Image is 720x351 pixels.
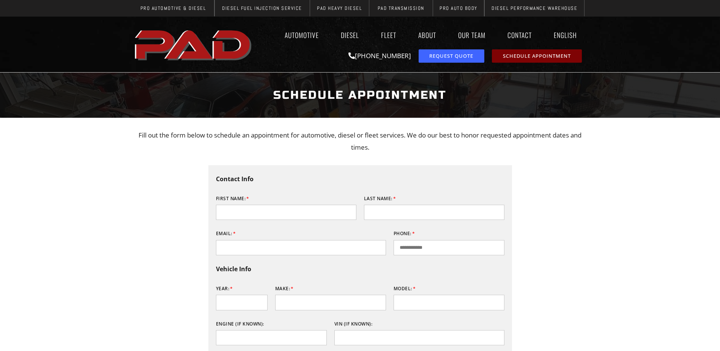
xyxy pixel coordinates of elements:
a: request a service or repair quote [419,49,484,63]
span: Pro Auto Body [440,6,477,11]
label: Engine (if known): [216,318,264,330]
a: About [411,26,443,44]
label: Phone: [394,228,415,240]
a: Our Team [451,26,493,44]
label: Model: [394,283,416,295]
span: Diesel Fuel Injection Service [222,6,302,11]
a: schedule repair or service appointment [492,49,582,63]
b: Vehicle Info [216,265,251,273]
b: Contact Info [216,175,254,183]
h1: Schedule Appointment [136,81,584,109]
span: PAD Heavy Diesel [317,6,362,11]
a: [PHONE_NUMBER] [348,51,411,60]
a: Fleet [374,26,403,44]
span: Request Quote [429,54,473,58]
label: VIN (if known): [334,318,373,330]
nav: Menu [255,26,588,44]
a: pro automotive and diesel home page [132,24,255,65]
label: Last Name: [364,193,396,205]
label: Email: [216,228,236,240]
label: First Name: [216,193,249,205]
a: Contact [500,26,539,44]
a: Automotive [277,26,326,44]
img: The image shows the word "PAD" in bold, red, uppercase letters with a slight shadow effect. [132,24,255,65]
span: Diesel Performance Warehouse [492,6,577,11]
span: PAD Transmission [378,6,424,11]
label: Year: [216,283,233,295]
p: Fill out the form below to schedule an appointment for automotive, diesel or fleet services. We d... [136,129,584,154]
a: English [547,26,588,44]
a: Diesel [334,26,366,44]
span: Pro Automotive & Diesel [140,6,206,11]
label: Make: [275,283,294,295]
span: Schedule Appointment [503,54,571,58]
